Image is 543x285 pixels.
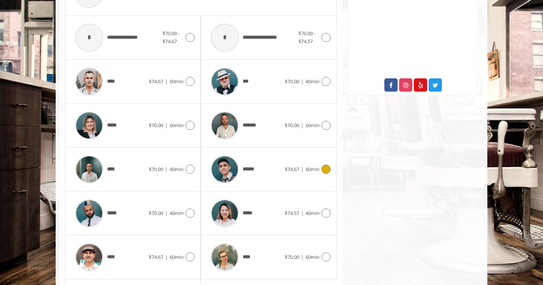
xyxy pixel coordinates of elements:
span: 60min [170,122,184,129]
span: 60min [170,254,184,260]
span: $70.00 [149,122,163,129]
span: 60min [306,254,320,260]
span: | [301,210,304,216]
span: | [301,122,304,129]
span: $70.00 [285,122,299,129]
span: 40min [306,210,320,216]
span: $70.00 [285,254,299,260]
span: $70.00 [149,210,163,216]
span: | [301,166,304,173]
span: 40min [170,210,184,216]
span: $70.00 [285,78,299,85]
span: | [301,78,304,85]
span: 60min [306,166,320,173]
span: 60min [306,122,320,129]
span: $74.57 [285,210,299,216]
span: $70.00 - $74.67 [162,30,179,45]
span: | [165,210,168,216]
span: 40min [170,166,184,173]
span: | [165,254,168,260]
span: $74.67 [285,166,299,173]
span: 60min [170,78,184,85]
span: $74.67 [149,254,163,260]
span: | [165,166,168,173]
span: $70.00 [149,166,163,173]
span: $74.67 [149,78,163,85]
span: | [165,78,168,85]
span: | [301,254,304,260]
span: 40min [306,78,320,85]
span: $70.00 - $74.57 [298,30,315,45]
span: | [165,122,168,129]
